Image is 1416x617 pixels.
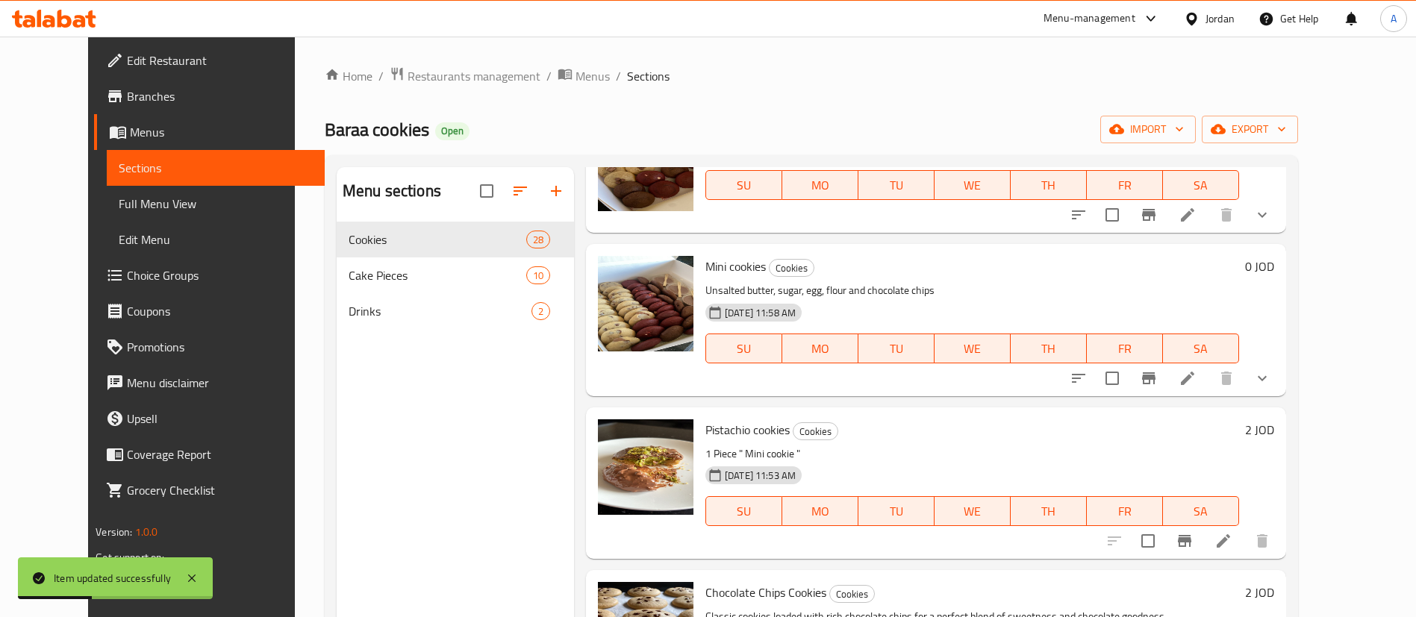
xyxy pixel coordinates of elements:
svg: Show Choices [1253,369,1271,387]
a: Upsell [94,401,325,436]
button: sort-choices [1061,360,1097,396]
a: Edit Menu [107,222,325,257]
span: [DATE] 11:53 AM [719,469,802,483]
span: Restaurants management [408,67,540,85]
button: SA [1163,170,1239,200]
button: MO [782,333,858,363]
span: SA [1169,501,1233,522]
span: TU [864,175,929,196]
span: Edit Restaurant [127,51,313,69]
a: Full Menu View [107,186,325,222]
img: Mini cookies [598,256,693,351]
button: Branch-specific-item [1131,360,1167,396]
span: Drinks [349,302,531,320]
button: MO [782,170,858,200]
span: FR [1093,501,1157,522]
span: Full Menu View [119,195,313,213]
span: Branches [127,87,313,105]
span: FR [1093,338,1157,360]
li: / [546,67,552,85]
span: 1.0.0 [135,522,158,542]
a: Coverage Report [94,436,325,472]
a: Edit menu item [1179,369,1197,387]
span: WE [941,501,1005,522]
span: Promotions [127,338,313,356]
span: SA [1169,175,1233,196]
button: WE [935,170,1011,200]
a: Home [325,67,372,85]
button: SA [1163,496,1239,526]
button: MO [782,496,858,526]
span: SU [712,338,776,360]
button: FR [1087,170,1163,200]
button: TH [1011,333,1087,363]
h6: 2 JOD [1245,582,1274,603]
span: SU [712,501,776,522]
button: delete [1208,360,1244,396]
button: FR [1087,496,1163,526]
a: Grocery Checklist [94,472,325,508]
div: items [526,266,550,284]
span: Sections [119,159,313,177]
span: Sort sections [502,173,538,209]
span: 10 [527,269,549,283]
button: TH [1011,170,1087,200]
span: WE [941,338,1005,360]
span: A [1391,10,1397,27]
button: FR [1087,333,1163,363]
span: export [1214,120,1286,139]
a: Restaurants management [390,66,540,86]
div: items [526,231,550,248]
button: TH [1011,496,1087,526]
span: Select to update [1132,525,1164,557]
nav: Menu sections [337,216,574,335]
span: [DATE] 11:58 AM [719,306,802,320]
button: delete [1244,523,1280,559]
span: Upsell [127,410,313,427]
p: 1 Piece " Mini cookie " [705,445,1239,463]
span: Version: [96,522,132,542]
span: Cookies [793,423,838,440]
span: TH [1017,501,1081,522]
span: Mini cookies [705,255,766,278]
span: Cookies [830,586,874,603]
svg: Show Choices [1253,206,1271,224]
span: SA [1169,338,1233,360]
span: TH [1017,175,1081,196]
h2: Menu sections [343,180,441,202]
li: / [378,67,384,85]
span: MO [788,175,852,196]
a: Choice Groups [94,257,325,293]
span: Grocery Checklist [127,481,313,499]
div: Menu-management [1044,10,1135,28]
button: TU [858,333,935,363]
span: Cookies [349,231,526,248]
button: export [1202,116,1298,143]
button: delete [1208,197,1244,233]
span: Chocolate Chips Cookies [705,581,826,604]
button: WE [935,496,1011,526]
button: WE [935,333,1011,363]
div: Cake Pieces10 [337,257,574,293]
button: TU [858,170,935,200]
span: MO [788,501,852,522]
img: Pistachio cookies [598,419,693,515]
span: Open [435,125,470,137]
span: Menus [576,67,610,85]
span: SU [712,175,776,196]
p: Unsalted butter, sugar, egg, flour and chocolate chips [705,281,1239,300]
nav: breadcrumb [325,66,1298,86]
span: Menu disclaimer [127,374,313,392]
span: Get support on: [96,548,164,567]
span: Cake Pieces [349,266,526,284]
span: 2 [532,304,549,319]
a: Promotions [94,329,325,365]
button: SU [705,333,782,363]
a: Menus [94,114,325,150]
a: Coupons [94,293,325,329]
div: Cookies28 [337,222,574,257]
a: Menus [558,66,610,86]
span: import [1112,120,1184,139]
